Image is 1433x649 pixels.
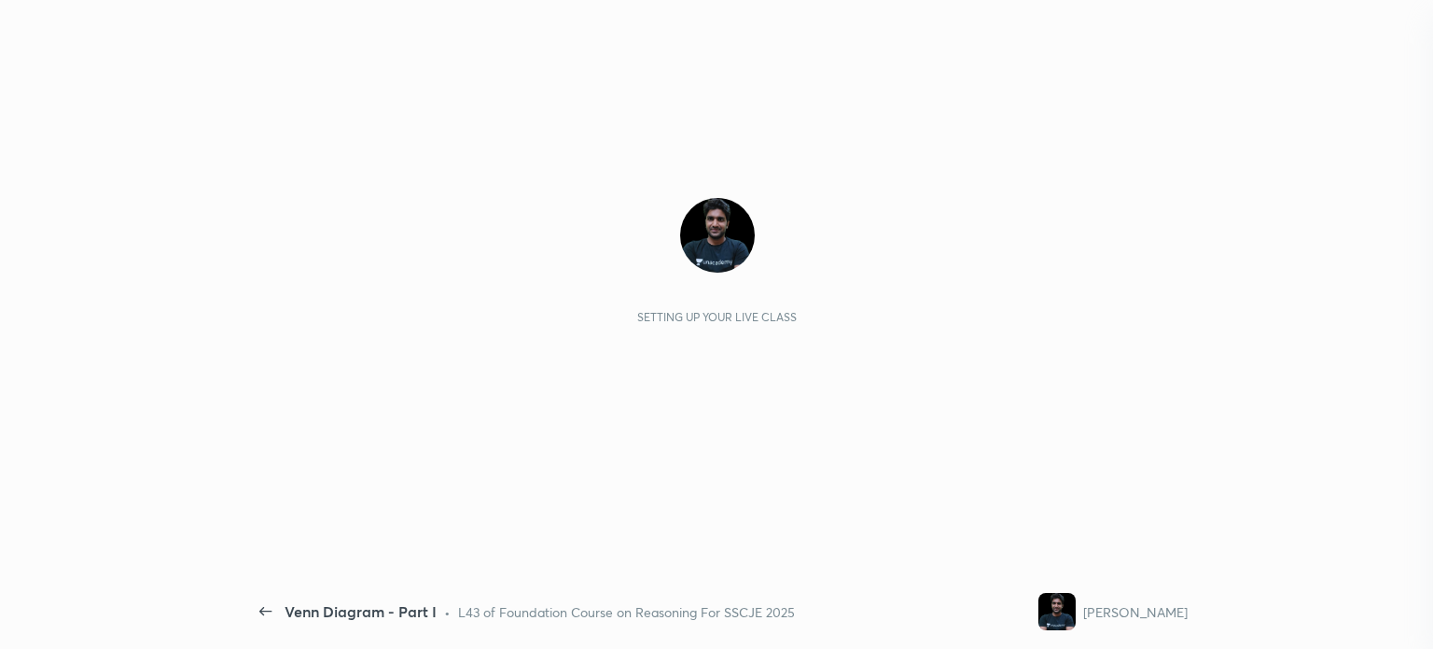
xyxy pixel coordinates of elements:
[1038,593,1076,630] img: a66458c536b8458bbb59fb65c32c454b.jpg
[680,198,755,273] img: a66458c536b8458bbb59fb65c32c454b.jpg
[637,310,797,324] div: Setting up your live class
[285,600,437,623] div: Venn Diagram - Part I
[458,602,795,622] div: L43 of Foundation Course on Reasoning For SSCJE 2025
[1083,602,1188,622] div: [PERSON_NAME]
[444,602,451,622] div: •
